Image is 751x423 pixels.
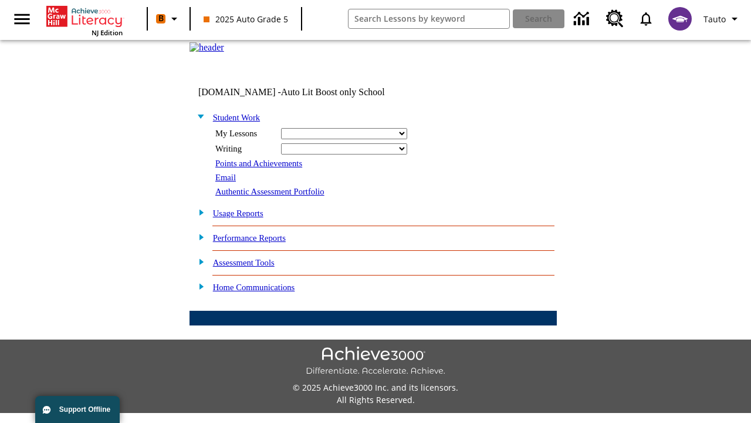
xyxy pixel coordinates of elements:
[631,4,661,34] a: Notifications
[192,231,205,242] img: plus.gif
[190,42,224,53] img: header
[567,3,599,35] a: Data Center
[215,187,324,196] a: Authentic Assessment Portfolio
[192,256,205,267] img: plus.gif
[59,405,110,414] span: Support Offline
[215,144,274,154] div: Writing
[215,129,274,139] div: My Lessons
[349,9,510,28] input: search field
[306,347,445,377] img: Achieve3000 Differentiate Accelerate Achieve
[204,13,288,25] span: 2025 Auto Grade 5
[213,233,286,243] a: Performance Reports
[699,8,746,29] button: Profile/Settings
[192,281,205,291] img: plus.gif
[213,258,275,267] a: Assessment Tools
[213,283,295,292] a: Home Communications
[158,11,164,26] span: B
[192,207,205,217] img: plus.gif
[661,4,699,34] button: Select a new avatar
[281,87,385,97] nobr: Auto Lit Boost only School
[668,7,692,31] img: avatar image
[5,2,39,36] button: Open side menu
[213,113,260,122] a: Student Work
[599,3,631,35] a: Resource Center, Will open in new tab
[703,13,726,25] span: Tauto
[46,4,123,37] div: Home
[215,173,236,182] a: Email
[215,159,302,168] a: Points and Achievements
[192,111,205,122] img: minus.gif
[92,28,123,37] span: NJ Edition
[213,209,263,218] a: Usage Reports
[151,8,186,29] button: Boost Class color is orange. Change class color
[198,87,414,98] td: [DOMAIN_NAME] -
[35,396,120,423] button: Support Offline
